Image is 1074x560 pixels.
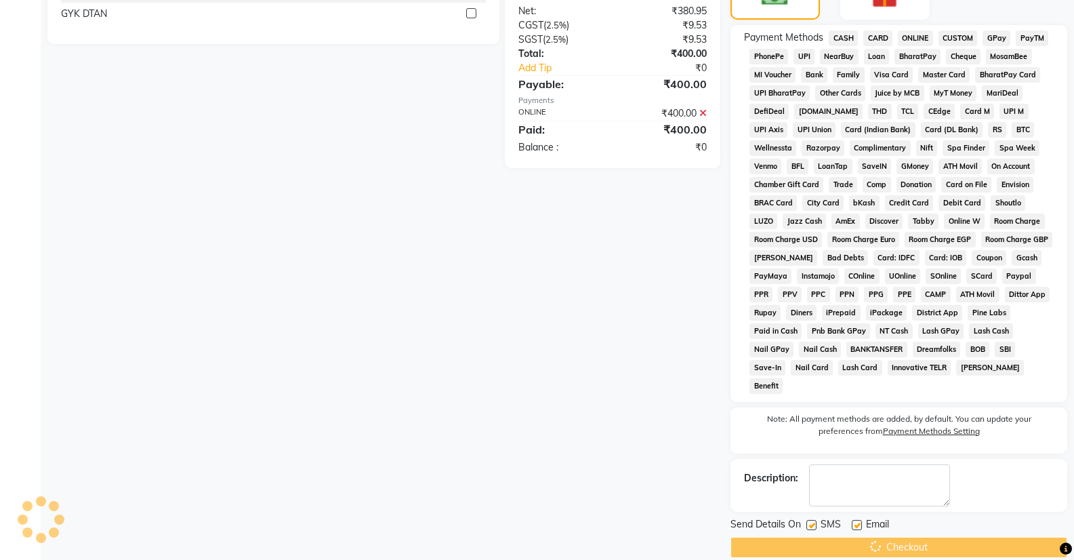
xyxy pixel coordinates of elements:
span: Paid in Cash [749,323,802,339]
span: Pnb Bank GPay [807,323,870,339]
div: ₹400.00 [613,121,717,138]
span: MariDeal [982,85,1023,101]
span: bKash [849,195,880,211]
span: Jazz Cash [783,214,826,229]
span: Bad Debts [823,250,868,266]
div: ₹380.95 [613,4,717,18]
span: BANKTANSFER [846,342,907,357]
span: iPrepaid [822,305,861,321]
span: Payment Methods [744,31,823,45]
span: CASH [829,31,858,46]
div: ₹400.00 [613,76,717,92]
span: PPV [778,287,802,302]
span: Card (Indian Bank) [841,122,915,138]
span: GMoney [896,159,933,174]
span: UOnline [885,268,921,284]
span: Rupay [749,305,781,321]
span: Donation [896,177,936,193]
span: Juice by MCB [871,85,924,101]
span: Envision [997,177,1033,193]
span: Nail Card [791,360,833,376]
span: BOB [966,342,989,357]
div: ONLINE [508,106,613,121]
span: SCard [966,268,997,284]
span: BTC [1012,122,1034,138]
span: PhonePe [749,49,788,64]
span: MosamBee [986,49,1032,64]
span: SGST [518,33,543,45]
div: GYK DTAN [61,7,107,21]
span: PPC [807,287,830,302]
span: TCL [897,104,919,119]
span: District App [912,305,962,321]
div: Balance : [508,140,613,155]
span: On Account [987,159,1035,174]
span: PPN [835,287,859,302]
span: BharatPay [894,49,941,64]
span: SaveIN [858,159,892,174]
span: iPackage [866,305,907,321]
span: SMS [821,517,841,534]
span: Lash Card [838,360,882,376]
div: Payable: [508,76,613,92]
span: Other Cards [815,85,865,101]
div: ₹0 [630,61,717,75]
div: Paid: [508,121,613,138]
span: Card: IOB [925,250,967,266]
div: ( ) [508,18,613,33]
span: 2.5% [545,34,566,45]
div: ₹400.00 [613,47,717,61]
span: NT Cash [875,323,913,339]
span: Comp [863,177,891,193]
div: ₹0 [613,140,717,155]
span: Paypal [1002,268,1036,284]
span: BRAC Card [749,195,797,211]
span: Diners [786,305,817,321]
span: BFL [787,159,808,174]
span: Spa Finder [943,140,989,156]
span: CGST [518,19,543,31]
span: ATH Movil [938,159,982,174]
span: [PERSON_NAME] [956,360,1024,376]
span: SBI [995,342,1015,357]
span: Nift [916,140,938,156]
span: Razorpay [802,140,844,156]
span: Instamojo [797,268,839,284]
span: Room Charge GBP [981,232,1053,247]
span: Card: IDFC [873,250,920,266]
span: Innovative TELR [888,360,951,376]
span: PPG [864,287,888,302]
span: Tabby [908,214,938,229]
a: Add Tip [508,61,630,75]
span: PPR [749,287,772,302]
span: Lash Cash [969,323,1013,339]
span: Card on File [941,177,991,193]
span: Credit Card [885,195,934,211]
span: GPay [983,31,1010,46]
span: UPI Union [793,122,835,138]
span: Pine Labs [968,305,1010,321]
span: Chamber Gift Card [749,177,823,193]
div: ₹9.53 [613,18,717,33]
span: UPI [793,49,814,64]
span: Room Charge [990,214,1045,229]
span: Gcash [1012,250,1041,266]
span: Family [833,67,865,83]
span: Discover [865,214,903,229]
span: NearBuy [820,49,859,64]
span: Room Charge USD [749,232,822,247]
span: UPI Axis [749,122,787,138]
span: CARD [863,31,892,46]
span: [DOMAIN_NAME] [794,104,863,119]
span: Card (DL Bank) [921,122,983,138]
span: CUSTOM [938,31,978,46]
span: LoanTap [814,159,852,174]
span: Shoutlo [991,195,1025,211]
span: Loan [864,49,890,64]
label: Note: All payment methods are added, by default. You can update your preferences from [744,413,1054,443]
span: Bank [801,67,827,83]
span: Room Charge Euro [827,232,899,247]
div: Net: [508,4,613,18]
span: Wellnessta [749,140,796,156]
span: MI Voucher [749,67,796,83]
